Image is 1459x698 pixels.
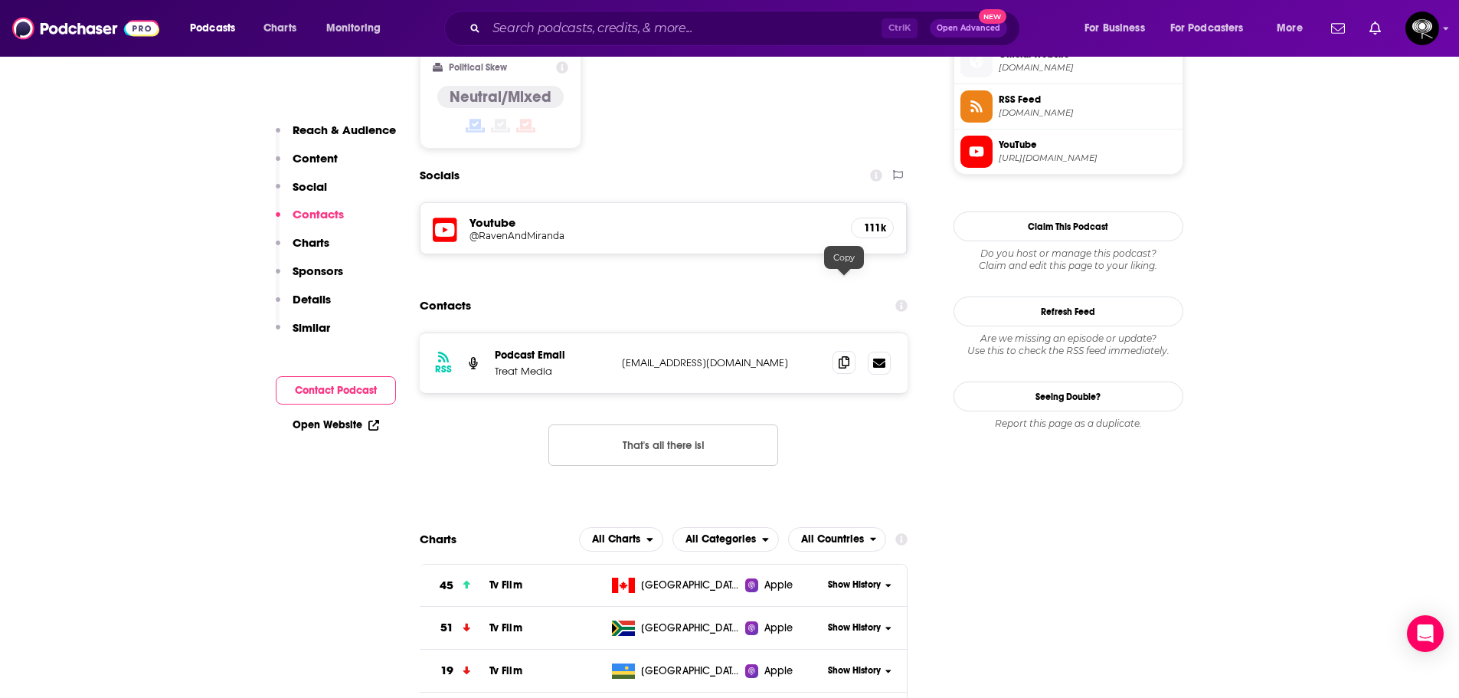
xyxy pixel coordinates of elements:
button: Contacts [276,207,344,235]
span: Open Advanced [937,25,1000,32]
button: Open AdvancedNew [930,19,1007,38]
span: Apple [764,664,793,679]
a: Show notifications dropdown [1363,15,1387,41]
span: Ctrl K [882,18,918,38]
button: Nothing here. [548,424,778,466]
p: Podcast Email [495,349,610,362]
div: Open Intercom Messenger [1407,615,1444,652]
p: Details [293,292,331,306]
button: open menu [1160,16,1266,41]
span: Show History [828,664,881,677]
a: Tv Film [489,664,522,677]
span: Podcasts [190,18,235,39]
h3: 19 [440,662,453,680]
span: Show History [828,621,881,634]
button: Refresh Feed [954,297,1183,326]
div: Are we missing an episode or update? Use this to check the RSS feed immediately. [954,333,1183,357]
p: Social [293,179,327,194]
p: Sponsors [293,264,343,278]
a: [GEOGRAPHIC_DATA] [606,621,745,636]
button: open menu [316,16,401,41]
div: Search podcasts, credits, & more... [459,11,1035,46]
span: Apple [764,578,793,593]
button: Social [276,179,327,208]
a: 51 [420,607,489,649]
div: Copy [824,246,864,269]
div: Claim and edit this page to your liking. [954,247,1183,272]
span: Canada [641,578,741,593]
span: YouTube [999,138,1176,152]
span: Show History [828,578,881,591]
a: @RavenAndMiranda [469,230,839,241]
h2: Platforms [579,527,663,552]
a: Show notifications dropdown [1325,15,1351,41]
span: Logged in as columbiapub [1405,11,1439,45]
a: Apple [745,664,823,679]
button: Similar [276,320,330,349]
span: Monitoring [326,18,381,39]
h2: Countries [788,527,887,552]
span: For Business [1084,18,1145,39]
h5: 111k [864,221,881,234]
a: 45 [420,565,489,607]
span: Do you host or manage this podcast? [954,247,1183,260]
span: All Charts [592,534,640,545]
a: Official Website[DOMAIN_NAME] [960,45,1176,77]
button: open menu [1074,16,1164,41]
a: [GEOGRAPHIC_DATA] [606,578,745,593]
div: Report this page as a duplicate. [954,418,1183,430]
button: Show History [823,621,896,634]
span: South Africa [641,621,741,636]
span: RSS Feed [999,93,1176,107]
input: Search podcasts, credits, & more... [486,16,882,41]
button: Show profile menu [1405,11,1439,45]
img: User Profile [1405,11,1439,45]
p: Content [293,151,338,165]
button: open menu [788,527,887,552]
h2: Contacts [420,291,471,320]
p: Treat Media [495,365,610,378]
button: Show History [823,578,896,591]
span: Apple [764,621,793,636]
span: Tv Film [489,621,522,634]
h3: RSS [435,363,452,375]
span: All Countries [801,534,864,545]
p: [EMAIL_ADDRESS][DOMAIN_NAME] [622,356,821,369]
span: https://www.youtube.com/@RavenAndMiranda [999,152,1176,164]
a: Apple [745,621,823,636]
span: rss.art19.com [999,107,1176,119]
h5: Youtube [469,215,839,230]
span: For Podcasters [1170,18,1244,39]
h2: Political Skew [449,62,507,73]
span: All Categories [685,534,756,545]
button: Claim This Podcast [954,211,1183,241]
span: More [1277,18,1303,39]
a: Open Website [293,418,379,431]
a: YouTube[URL][DOMAIN_NAME] [960,136,1176,168]
span: Rwanda [641,664,741,679]
button: Reach & Audience [276,123,396,151]
button: open menu [179,16,255,41]
span: art19.com [999,62,1176,74]
h2: Categories [672,527,779,552]
button: Details [276,292,331,320]
a: Seeing Double? [954,382,1183,411]
a: Charts [254,16,306,41]
button: open menu [672,527,779,552]
h2: Socials [420,161,460,190]
a: 19 [420,650,489,692]
h3: 45 [440,577,453,595]
img: Podchaser - Follow, Share and Rate Podcasts [12,14,159,43]
a: Apple [745,578,823,593]
a: Tv Film [489,578,522,591]
span: New [979,9,1006,24]
h5: @RavenAndMiranda [469,230,715,241]
p: Similar [293,320,330,335]
h2: Charts [420,532,456,546]
span: Charts [263,18,296,39]
a: [GEOGRAPHIC_DATA] [606,664,745,679]
button: Contact Podcast [276,376,396,405]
